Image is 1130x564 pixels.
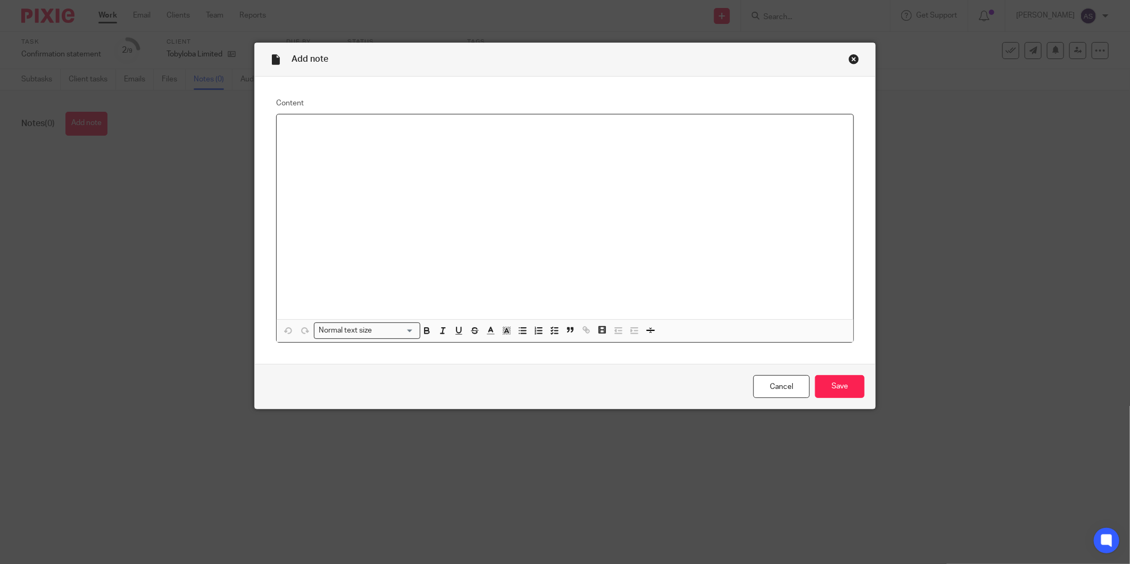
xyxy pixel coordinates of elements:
[376,325,414,336] input: Search for option
[849,54,859,64] div: Close this dialog window
[292,55,328,63] span: Add note
[815,375,865,398] input: Save
[317,325,375,336] span: Normal text size
[753,375,810,398] a: Cancel
[314,322,420,339] div: Search for option
[276,98,854,109] label: Content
